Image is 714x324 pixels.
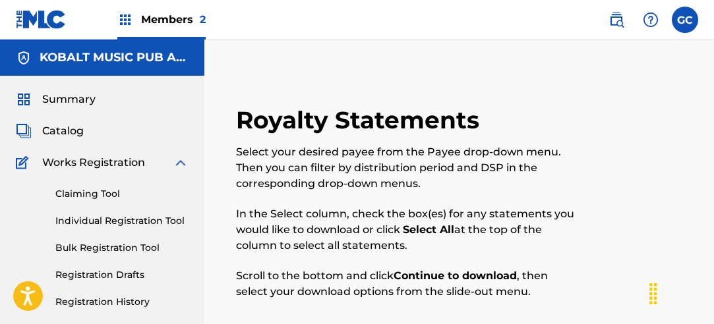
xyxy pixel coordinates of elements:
[672,7,698,33] div: User Menu
[200,13,206,26] span: 2
[403,223,454,236] strong: Select All
[55,241,189,255] a: Bulk Registration Tool
[236,268,580,300] p: Scroll to the bottom and click , then select your download options from the slide-out menu.
[609,12,624,28] img: search
[16,155,33,171] img: Works Registration
[643,274,664,313] div: Drag
[55,214,189,228] a: Individual Registration Tool
[677,174,714,280] iframe: Resource Center
[173,155,189,171] img: expand
[42,123,84,139] span: Catalog
[16,92,32,107] img: Summary
[638,7,664,33] div: Help
[40,50,189,65] h5: KOBALT MUSIC PUB AMERICA INC
[236,206,580,254] p: In the Select column, check the box(es) for any statements you would like to download or click at...
[16,123,32,139] img: Catalog
[55,295,189,309] a: Registration History
[16,92,96,107] a: SummarySummary
[648,261,714,324] iframe: Chat Widget
[236,144,580,192] p: Select your desired payee from the Payee drop-down menu. Then you can filter by distribution peri...
[141,12,206,27] span: Members
[16,50,32,66] img: Accounts
[236,105,486,135] h2: Royalty Statements
[643,12,659,28] img: help
[55,187,189,201] a: Claiming Tool
[16,123,84,139] a: CatalogCatalog
[117,12,133,28] img: Top Rightsholders
[394,269,517,282] strong: Continue to download
[16,10,67,29] img: MLC Logo
[42,92,96,107] span: Summary
[603,7,630,33] a: Public Search
[42,155,145,171] span: Works Registration
[55,268,189,282] a: Registration Drafts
